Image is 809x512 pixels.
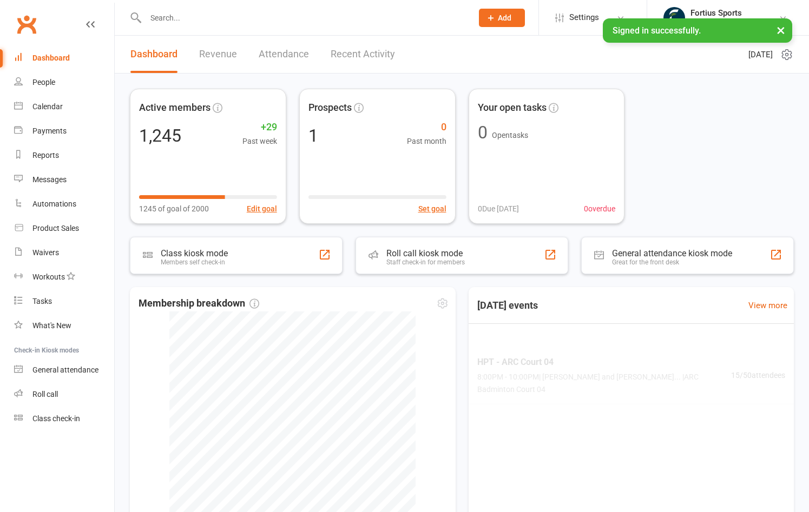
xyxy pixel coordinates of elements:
div: Dashboard [32,54,70,62]
button: Set goal [418,203,446,215]
a: Revenue [199,36,237,73]
div: Workouts [32,272,65,281]
div: 1 [308,127,318,144]
div: Reports [32,151,59,159]
span: Active members [139,100,211,116]
span: 0 Due [DATE] [478,203,519,215]
a: Clubworx [13,11,40,38]
div: General attendance kiosk mode [612,248,732,258]
div: Fortius Sports [690,8,764,18]
div: Members self check-in [161,258,228,266]
a: Calendar [14,95,114,119]
span: +29 [242,119,277,135]
span: HPT - ARC Court 04 [477,355,732,369]
a: Dashboard [130,36,177,73]
a: Class kiosk mode [14,407,114,431]
div: Roll call kiosk mode [386,248,465,258]
div: Messages [32,175,67,184]
a: Payments [14,119,114,143]
a: Waivers [14,241,114,265]
a: View more [748,299,787,312]
span: Membership breakdown [139,296,259,311]
div: Tasks [32,297,52,305]
span: Past week [242,135,277,147]
div: 0 [478,124,488,141]
a: Messages [14,168,114,192]
span: Open tasks [492,131,528,139]
a: Recent Activity [331,36,395,73]
a: Attendance [259,36,309,73]
span: Add [498,14,511,22]
div: 1,245 [139,127,181,144]
div: Payments [32,127,67,135]
div: People [32,78,55,87]
a: Automations [14,192,114,216]
a: Dashboard [14,46,114,70]
a: Roll call [14,382,114,407]
a: General attendance kiosk mode [14,358,114,382]
span: 0 [407,119,446,135]
span: [DATE] [748,48,773,61]
div: Automations [32,200,76,208]
a: What's New [14,314,114,338]
img: thumb_image1743802567.png [663,7,685,29]
div: Class check-in [32,414,80,423]
div: Roll call [32,390,58,398]
div: Class kiosk mode [161,248,228,258]
span: Your open tasks [478,100,547,116]
div: Waivers [32,248,59,257]
div: Calendar [32,102,63,111]
button: Edit goal [247,203,277,215]
a: Product Sales [14,216,114,241]
span: 8:00PM - 10:00PM | [PERSON_NAME] and [PERSON_NAME]... | ARC Badminton Court 04 [477,371,732,396]
a: People [14,70,114,95]
span: Signed in successfully. [613,25,701,36]
span: 1245 of goal of 2000 [139,203,209,215]
span: 0 overdue [584,203,615,215]
button: Add [479,9,525,27]
div: Great for the front desk [612,258,732,266]
button: × [771,18,791,42]
div: [GEOGRAPHIC_DATA] [690,18,764,28]
span: Settings [569,5,599,30]
input: Search... [142,10,465,25]
h3: [DATE] events [469,296,547,315]
div: General attendance [32,365,98,374]
a: Workouts [14,265,114,289]
span: Past month [407,135,446,147]
div: Product Sales [32,224,79,232]
span: 15 / 50 attendees [731,369,785,381]
a: Tasks [14,289,114,314]
div: Staff check-in for members [386,258,465,266]
span: Prospects [308,100,352,116]
a: Reports [14,143,114,168]
div: What's New [32,321,71,330]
